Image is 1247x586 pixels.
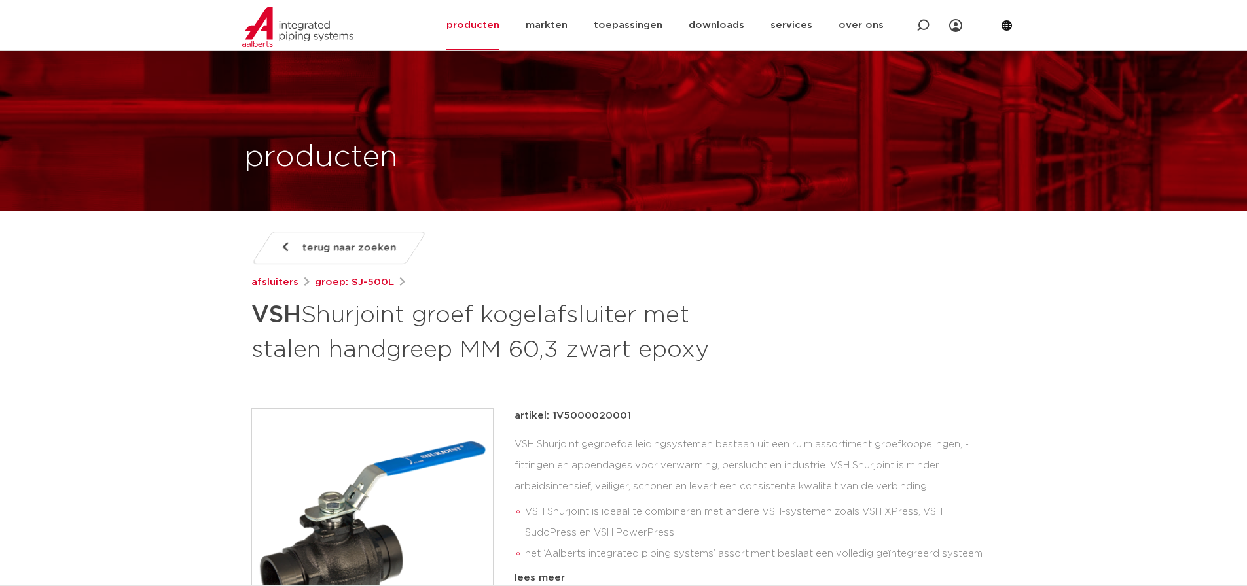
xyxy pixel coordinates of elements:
div: lees meer [515,570,996,586]
span: terug naar zoeken [302,237,396,258]
strong: VSH [251,303,301,327]
li: het ‘Aalberts integrated piping systems’ assortiment beslaat een volledig geïntegreerd systeem va... [525,543,996,585]
h1: producten [244,137,398,179]
div: VSH Shurjoint gegroefde leidingsystemen bestaan uit een ruim assortiment groefkoppelingen, -fitti... [515,434,996,565]
p: artikel: 1V5000020001 [515,408,631,424]
li: VSH Shurjoint is ideaal te combineren met andere VSH-systemen zoals VSH XPress, VSH SudoPress en ... [525,502,996,543]
a: terug naar zoeken [251,232,426,264]
a: groep: SJ-500L [315,275,394,290]
h1: Shurjoint groef kogelafsluiter met stalen handgreep MM 60,3 zwart epoxy [251,296,743,366]
a: afsluiters [251,275,298,290]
